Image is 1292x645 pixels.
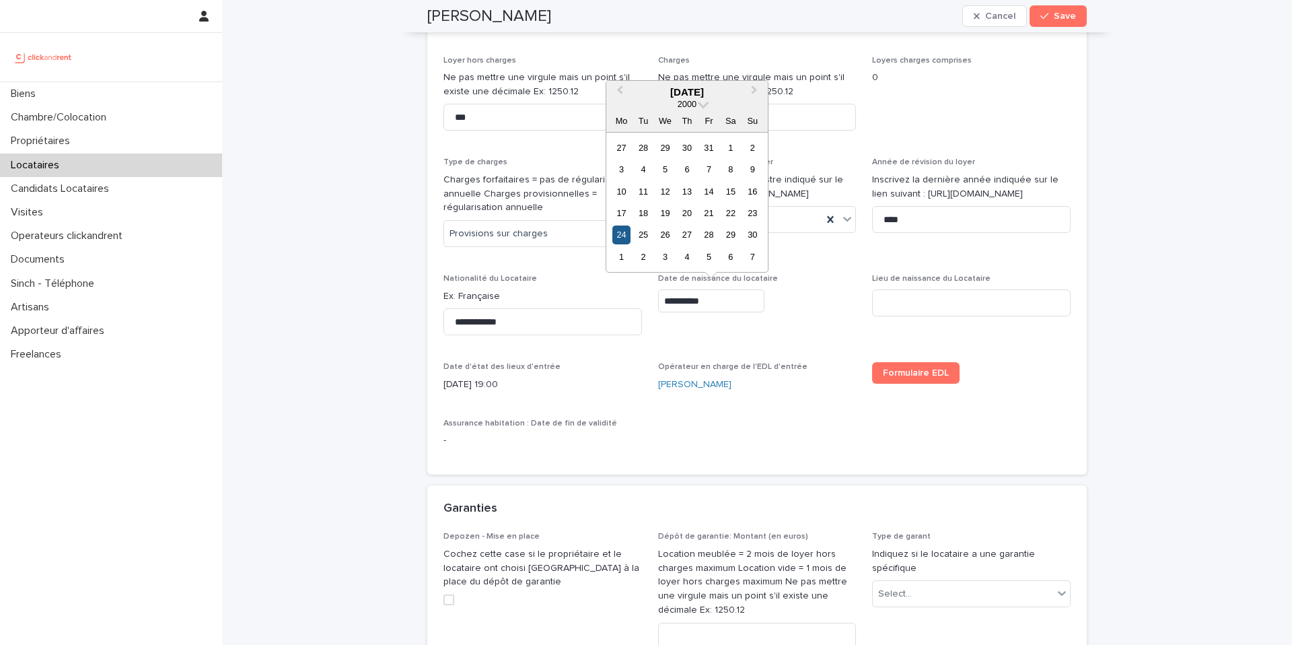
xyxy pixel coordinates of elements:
[658,71,857,99] p: Ne pas mettre une virgule mais un point s'il existe une décimale Ex: 1250.12
[678,112,696,130] div: Th
[5,277,105,290] p: Sinch - Téléphone
[678,160,696,178] div: Choose Thursday, 6 April 2000
[443,378,642,392] p: [DATE] 19:00
[443,533,540,541] span: Depozen - Mise en place
[678,99,696,109] span: 2000
[656,139,674,157] div: Choose Wednesday, 29 March 2000
[634,112,652,130] div: Tu
[872,362,960,384] a: Formulaire EDL
[443,434,642,448] p: -
[744,226,762,244] div: Choose Sunday, 30 April 2000
[5,253,75,266] p: Documents
[721,226,740,244] div: Choose Saturday, 29 April 2000
[608,82,629,104] button: Previous Month
[678,226,696,244] div: Choose Thursday, 27 April 2000
[612,160,631,178] div: Choose Monday, 3 April 2000
[745,82,766,104] button: Next Month
[872,547,1071,576] p: Indiquez si le locataire a une garantie spécifique
[700,112,718,130] div: Fr
[450,227,548,241] span: Provisions sur charges
[634,139,652,157] div: Choose Tuesday, 28 March 2000
[612,204,631,222] div: Choose Monday, 17 April 2000
[5,111,117,124] p: Chambre/Colocation
[721,139,740,157] div: Choose Saturday, 1 April 2000
[700,248,718,266] div: Choose Friday, 5 May 2000
[5,206,54,219] p: Visites
[606,86,768,98] div: [DATE]
[721,248,740,266] div: Choose Saturday, 6 May 2000
[612,226,631,244] div: Choose Monday, 24 April 2000
[872,275,991,283] span: Lieu de naissance du Locataire
[443,173,642,215] p: Charges forfaitaires = pas de régularisation annuelle Charges provisionnelles = régularisation an...
[5,135,81,147] p: Propriétaires
[634,204,652,222] div: Choose Tuesday, 18 April 2000
[5,88,46,100] p: Biens
[985,11,1015,21] span: Cancel
[700,182,718,201] div: Choose Friday, 14 April 2000
[656,112,674,130] div: We
[5,348,72,361] p: Freelances
[443,363,561,371] span: Date d'état des lieux d'entrée
[744,204,762,222] div: Choose Sunday, 23 April 2000
[658,378,731,392] a: [PERSON_NAME]
[443,502,497,516] h2: Garanties
[612,112,631,130] div: Mo
[721,182,740,201] div: Choose Saturday, 15 April 2000
[11,44,76,71] img: UCB0brd3T0yccxBKYDjQ
[658,547,857,617] p: Location meublée = 2 mois de loyer hors charges maximum Location vide = 1 mois de loyer hors char...
[443,419,617,428] span: Assurance habitation : Date de fin de validité
[443,275,537,283] span: Nationalité du Locataire
[700,160,718,178] div: Choose Friday, 7 April 2000
[612,139,631,157] div: Choose Monday, 27 March 2000
[656,204,674,222] div: Choose Wednesday, 19 April 2000
[721,204,740,222] div: Choose Saturday, 22 April 2000
[634,182,652,201] div: Choose Tuesday, 11 April 2000
[443,158,507,166] span: Type de charges
[656,160,674,178] div: Choose Wednesday, 5 April 2000
[878,587,912,601] div: Select...
[744,112,762,130] div: Su
[5,301,60,314] p: Artisans
[872,57,972,65] span: Loyers charges comprises
[678,248,696,266] div: Choose Thursday, 4 May 2000
[443,547,642,589] p: Cochez cette case si le propriétaire et le locataire ont choisi [GEOGRAPHIC_DATA] à la place du d...
[744,182,762,201] div: Choose Sunday, 16 April 2000
[656,226,674,244] div: Choose Wednesday, 26 April 2000
[634,160,652,178] div: Choose Tuesday, 4 April 2000
[612,248,631,266] div: Choose Monday, 1 May 2000
[443,57,516,65] span: Loyer hors charges
[872,71,1071,85] p: 0
[656,182,674,201] div: Choose Wednesday, 12 April 2000
[678,139,696,157] div: Choose Thursday, 30 March 2000
[5,159,70,172] p: Locataires
[883,368,949,378] span: Formulaire EDL
[443,71,642,99] p: Ne pas mettre une virgule mais un point s'il existe une décimale Ex: 1250.12
[721,112,740,130] div: Sa
[678,182,696,201] div: Choose Thursday, 13 April 2000
[656,248,674,266] div: Choose Wednesday, 3 May 2000
[610,137,763,268] div: month 2000-04
[658,57,690,65] span: Charges
[427,7,551,26] h2: [PERSON_NAME]
[700,204,718,222] div: Choose Friday, 21 April 2000
[1054,11,1076,21] span: Save
[1030,5,1087,27] button: Save
[744,160,762,178] div: Choose Sunday, 9 April 2000
[744,248,762,266] div: Choose Sunday, 7 May 2000
[962,5,1027,27] button: Cancel
[678,204,696,222] div: Choose Thursday, 20 April 2000
[872,173,1071,201] p: Inscrivez la dernière année indiquée sur le lien suivant : [URL][DOMAIN_NAME]
[700,226,718,244] div: Choose Friday, 28 April 2000
[612,182,631,201] div: Choose Monday, 10 April 2000
[658,363,808,371] span: Opérateur en charge de l'EDL d'entrée
[700,139,718,157] div: Choose Friday, 31 March 2000
[658,533,808,541] span: Dépôt de garantie: Montant (en euros)
[5,230,133,242] p: Operateurs clickandrent
[744,139,762,157] div: Choose Sunday, 2 April 2000
[872,158,975,166] span: Année de révision du loyer
[872,533,931,541] span: Type de garant
[721,160,740,178] div: Choose Saturday, 8 April 2000
[634,248,652,266] div: Choose Tuesday, 2 May 2000
[634,226,652,244] div: Choose Tuesday, 25 April 2000
[443,290,642,304] p: Ex: Française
